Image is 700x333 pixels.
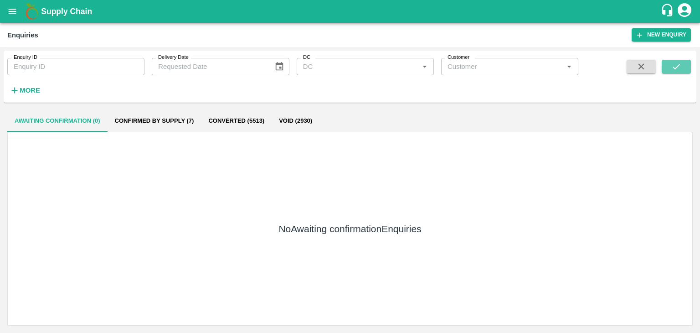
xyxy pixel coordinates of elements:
button: Open [419,61,431,73]
button: open drawer [2,1,23,22]
label: Customer [448,54,469,61]
button: Confirmed by supply (7) [108,110,201,132]
strong: More [20,87,40,94]
button: Void (2930) [272,110,319,132]
input: Customer [444,61,561,73]
button: Open [563,61,575,73]
label: DC [303,54,310,61]
input: DC [299,61,416,73]
a: Supply Chain [41,5,660,18]
div: Enquiries [7,29,38,41]
button: Choose date [271,58,288,75]
button: Converted (5513) [201,110,272,132]
b: Supply Chain [41,7,92,16]
div: account of current user [676,2,693,21]
img: logo [23,2,41,21]
button: Awaiting confirmation (0) [7,110,108,132]
h5: No Awaiting confirmation Enquiries [278,223,421,235]
button: New Enquiry [632,28,691,42]
div: customer-support [660,3,676,20]
label: Enquiry ID [14,54,37,61]
button: More [7,83,42,98]
input: Requested Date [152,58,267,75]
label: Delivery Date [158,54,189,61]
input: Enquiry ID [7,58,144,75]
